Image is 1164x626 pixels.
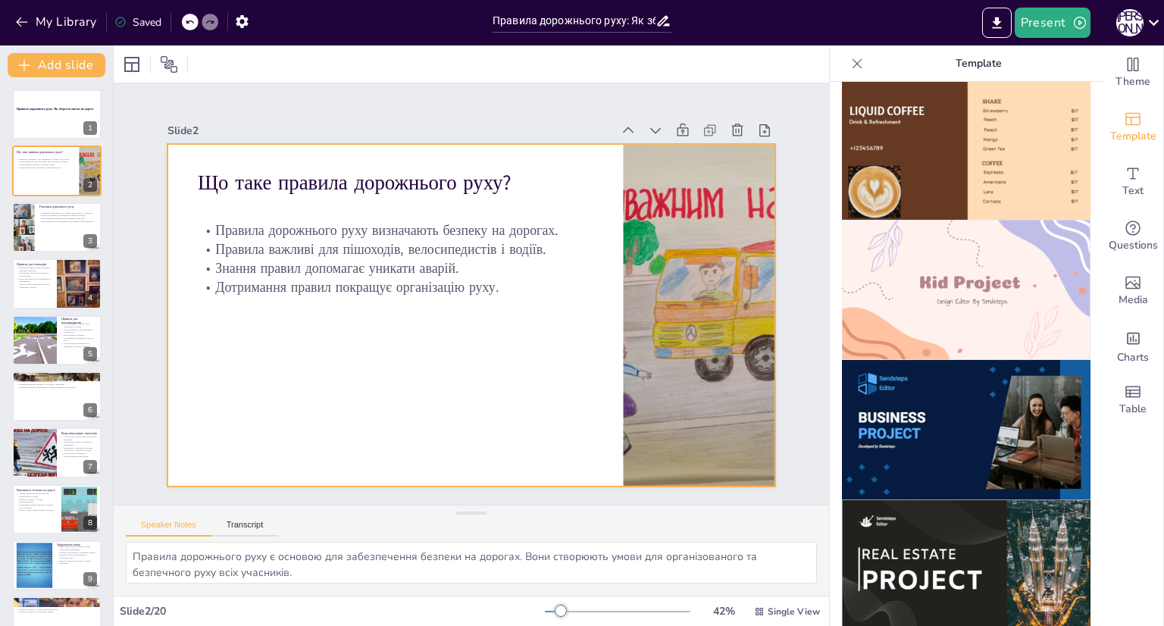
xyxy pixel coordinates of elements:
[17,163,75,166] p: Знання правил допомагає уникати аварій.
[61,328,97,333] p: Світлоповертачі є обов'язковими елементами.
[83,178,97,192] div: 2
[61,436,97,441] p: Існують три основні види пішохідних переходів.
[1015,8,1090,38] button: Present
[1117,349,1149,366] span: Charts
[1103,45,1163,100] div: Change the overall theme
[120,604,545,618] div: Slide 2 / 20
[17,509,57,512] p: Знання правил сприяє безпеці на дорозі.
[17,498,57,503] p: Безпека на дорозі – спільна відповідальність.
[61,342,97,347] p: Велосипедисти повинні бути уважними до інших учасників.
[1103,318,1163,373] div: Add charts and graphs
[1122,183,1144,199] span: Text
[17,262,52,267] p: Правила для пішоходів
[869,45,1087,82] p: Template
[57,551,97,554] p: Питання допомагають перевірити знання.
[17,608,97,611] p: Безпека на дорозі – спільна відповідальність.
[61,446,97,452] p: Надземний і підземний переходи забезпечують додаткову безпеку.
[126,520,211,537] button: Speaker Notes
[57,559,97,565] p: Знання переходів допомагає уникати небезпеки.
[83,121,97,135] div: 1
[11,10,103,34] button: My Library
[17,605,97,608] p: Дотримання правил допомагає уникати небезпечних ситуацій.
[39,220,97,223] p: Водії повинні бути уважними до пішоходів і велосипедистів.
[12,427,102,477] div: 7
[12,202,102,252] div: 3
[12,315,102,365] div: 5
[1116,8,1144,38] button: М [PERSON_NAME]
[160,55,178,74] span: Position
[17,157,75,160] p: Правила дорожнього руху визначають безпеку на дорогах.
[12,371,102,421] div: 6
[768,606,820,618] span: Single View
[12,484,102,534] div: 8
[8,53,105,77] button: Add slide
[354,30,602,361] p: Правила дорожнього руху визначають безпеку на дорогах.
[61,441,97,446] p: Пішохідний перехід є найбільш поширеним.
[39,214,97,218] p: Пішоходи повинні дотримуватись правил переходу.
[61,333,97,342] p: Велосипедисти повинні дотримуватись правил дорожнього руху.
[1110,128,1156,145] span: Template
[12,258,102,308] div: 4
[842,360,1090,500] img: thumb-10.png
[1103,264,1163,318] div: Add images, graphics, shapes or video
[17,610,97,613] p: Важливо пам'ятати про правила завжди.
[57,546,97,551] p: Закріплення знань допомагає краще запам'ятати інформацію.
[61,452,97,458] p: Використання переходів є обов'язковим для пішоходів.
[842,80,1090,221] img: thumb-8.png
[17,277,52,283] p: Пішоходи повинні бути уважними та обережними.
[12,540,102,590] div: 9
[982,8,1012,38] button: Export to PowerPoint
[83,291,97,305] div: 4
[61,322,97,327] p: Велосипедисти повинні мати справний велосипед.
[17,503,57,509] p: Дотримання правил забезпечує безпеку всіх учасників.
[17,160,75,163] p: Правила важливі для пішоходів, велосипедистів і водіїв.
[61,431,97,436] p: Види пішохідних переходів
[17,108,93,111] strong: Правила дорожнього руху: Як зберегти життя на дорозі
[17,383,97,386] p: Дотримання правил висадки та посадки є важливим.
[83,460,97,474] div: 7
[1119,401,1147,418] span: Table
[1103,209,1163,264] div: Get real-time input from your audience
[17,272,52,277] p: Дотримання сигналів світлофора є обов'язковим.
[17,165,75,168] p: Дотримання правил покращує організацію руху.
[12,89,102,139] div: 1
[17,374,97,378] p: Правила для пасажирів
[1103,373,1163,427] div: Add a table
[17,492,57,497] p: Знання правил допомагає уникати небезпечних ситуацій.
[17,599,97,603] p: Підсумок
[39,205,97,209] p: Учасники дорожнього руху
[39,211,97,214] p: Учасники дорожнього руху мають різні права та обов'язки.
[17,283,52,288] p: Знання правил переходу допомагає забезпечити безпеку.
[324,52,571,383] p: Знання правил допомагає уникати аварій.
[17,380,97,383] p: Пасажири не повинні відволікати водія.
[120,52,144,77] div: Layout
[339,41,587,371] p: Правила важливі для пішоходів, велосипедистів і водіїв.
[61,317,97,325] p: Правила для велосипедистів
[17,487,57,492] p: Важливість безпеки на дорозі
[1103,100,1163,155] div: Add ready made slides
[17,266,52,271] p: Пішоходи повинні використовувати пішохідні переходи.
[17,386,97,389] p: Пасажири повинні дотримуватись правил поведінки в транспорті.
[1109,237,1158,254] span: Questions
[83,347,97,361] div: 5
[1115,74,1150,90] span: Theme
[57,554,97,559] p: Важливо знати основні правила дорожнього руху.
[83,572,97,586] div: 9
[842,220,1090,360] img: thumb-9.png
[1119,292,1148,308] span: Media
[211,520,279,537] button: Transcript
[308,64,556,394] p: Дотримання правил покращує організацію руху.
[83,516,97,530] div: 8
[17,149,75,154] p: Що таке правила дорожнього руху?
[39,217,97,220] p: Велосипедисти повинні мати справний транспорт.
[706,604,742,618] div: 42 %
[1116,9,1144,36] div: М [PERSON_NAME]
[83,403,97,417] div: 6
[1103,155,1163,209] div: Add text boxes
[17,602,97,605] p: Знання правил дорожнього руху є критично важливим.
[12,146,102,196] div: 2
[114,15,161,30] div: Saved
[493,10,656,32] input: Insert title
[126,542,817,584] textarea: Правила дорожнього руху є основою для забезпечення безпеки на дорогах. Вони створюють умови для о...
[57,543,97,547] p: Закріплення знань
